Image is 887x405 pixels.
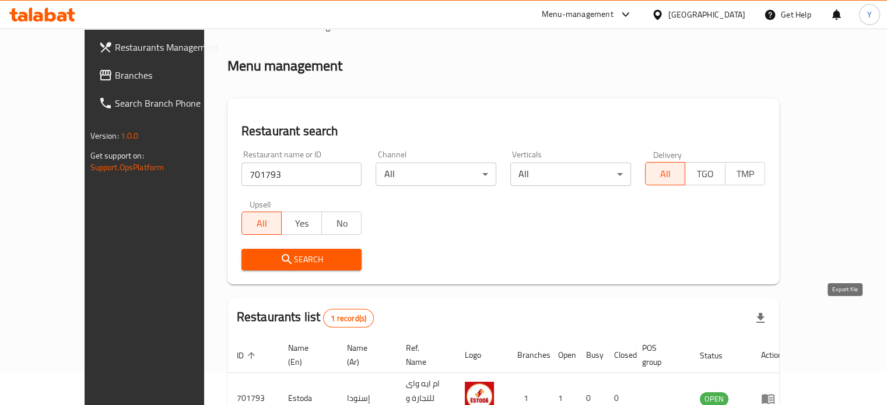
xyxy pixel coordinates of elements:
[327,215,357,232] span: No
[321,212,362,235] button: No
[237,308,374,327] h2: Restaurants list
[241,249,362,270] button: Search
[542,8,613,22] div: Menu-management
[281,212,322,235] button: Yes
[549,337,577,373] th: Open
[510,163,631,186] div: All
[650,165,681,182] span: All
[376,163,496,186] div: All
[89,89,233,117] a: Search Branch Phone
[241,122,766,140] h2: Restaurant search
[668,8,745,21] div: [GEOGRAPHIC_DATA]
[406,341,441,369] span: Ref. Name
[700,348,738,362] span: Status
[324,313,373,324] span: 1 record(s)
[90,160,164,175] a: Support.OpsPlatform
[286,215,317,232] span: Yes
[269,19,274,33] li: /
[115,68,223,82] span: Branches
[455,337,508,373] th: Logo
[605,337,633,373] th: Closed
[90,128,119,143] span: Version:
[90,148,144,163] span: Get support on:
[690,165,721,182] span: TGO
[241,163,362,186] input: Search for restaurant name or ID..
[115,96,223,110] span: Search Branch Phone
[89,61,233,89] a: Branches
[247,215,278,232] span: All
[725,162,766,185] button: TMP
[653,150,682,159] label: Delivery
[645,162,686,185] button: All
[508,337,549,373] th: Branches
[730,165,761,182] span: TMP
[237,348,259,362] span: ID
[577,337,605,373] th: Busy
[115,40,223,54] span: Restaurants Management
[227,57,342,75] h2: Menu management
[752,337,792,373] th: Action
[685,162,725,185] button: TGO
[867,8,872,21] span: Y
[251,252,353,267] span: Search
[121,128,139,143] span: 1.0.0
[323,309,374,327] div: Total records count
[241,212,282,235] button: All
[347,341,383,369] span: Name (Ar)
[89,33,233,61] a: Restaurants Management
[227,19,265,33] a: Home
[642,341,676,369] span: POS group
[250,200,271,208] label: Upsell
[288,341,324,369] span: Name (En)
[278,19,356,33] span: Menu management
